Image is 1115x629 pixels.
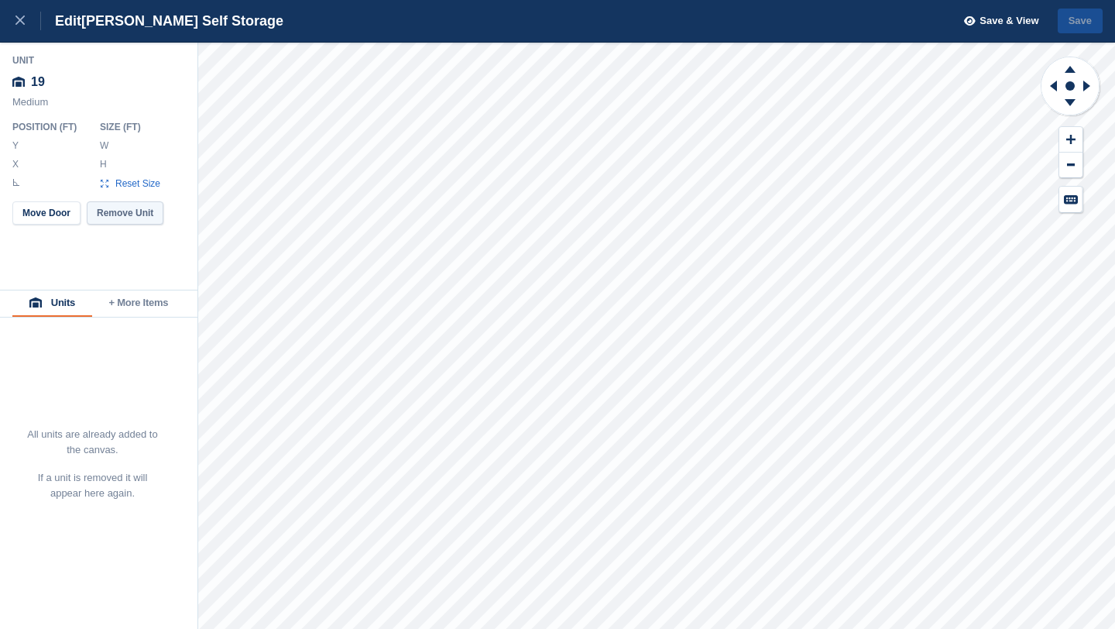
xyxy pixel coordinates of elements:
label: X [12,158,20,170]
button: Zoom In [1059,127,1082,153]
button: Save & View [955,9,1039,34]
div: Size ( FT ) [100,121,168,133]
div: Unit [12,54,186,67]
span: Reset Size [115,177,161,191]
button: Save [1058,9,1103,34]
button: Keyboard Shortcuts [1059,187,1082,212]
div: Medium [12,96,186,116]
p: All units are already added to the canvas. [26,427,159,458]
div: Edit [PERSON_NAME] Self Storage [41,12,283,30]
button: + More Items [92,290,185,317]
div: Position ( FT ) [12,121,87,133]
p: If a unit is removed it will appear here again. [26,470,159,501]
button: Move Door [12,201,81,225]
button: Zoom Out [1059,153,1082,178]
button: Units [12,290,92,317]
label: W [100,139,108,152]
img: angle-icn.0ed2eb85.svg [13,179,19,186]
label: H [100,158,108,170]
label: Y [12,139,20,152]
div: 19 [12,68,186,96]
button: Remove Unit [87,201,163,225]
span: Save & View [979,13,1038,29]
